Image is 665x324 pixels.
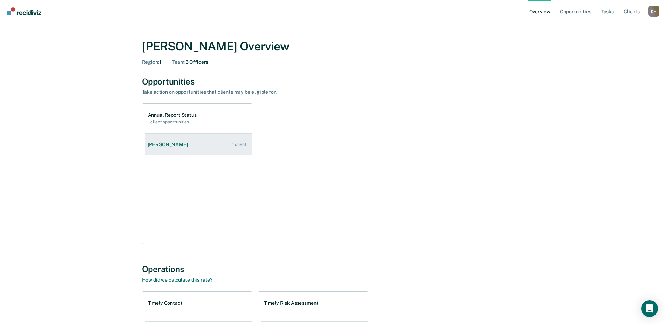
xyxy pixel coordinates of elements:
[142,39,523,54] div: [PERSON_NAME] Overview
[145,135,252,155] a: [PERSON_NAME] 1 client
[142,76,523,87] div: Opportunities
[142,59,159,65] span: Region :
[232,142,246,147] div: 1 client
[641,300,658,317] div: Open Intercom Messenger
[148,300,183,306] h1: Timely Contact
[264,300,319,306] h1: Timely Risk Assessment
[148,120,197,124] h2: 1 client opportunities
[142,59,161,65] div: 1
[142,277,213,283] a: How did we calculate this rate?
[648,6,659,17] button: Profile dropdown button
[7,7,41,15] img: Recidiviz
[172,59,185,65] span: Team :
[148,142,191,148] div: [PERSON_NAME]
[172,59,208,65] div: 3 Officers
[142,264,523,274] div: Operations
[142,89,387,95] div: Take action on opportunities that clients may be eligible for.
[648,6,659,17] div: D H
[148,112,197,118] h1: Annual Report Status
